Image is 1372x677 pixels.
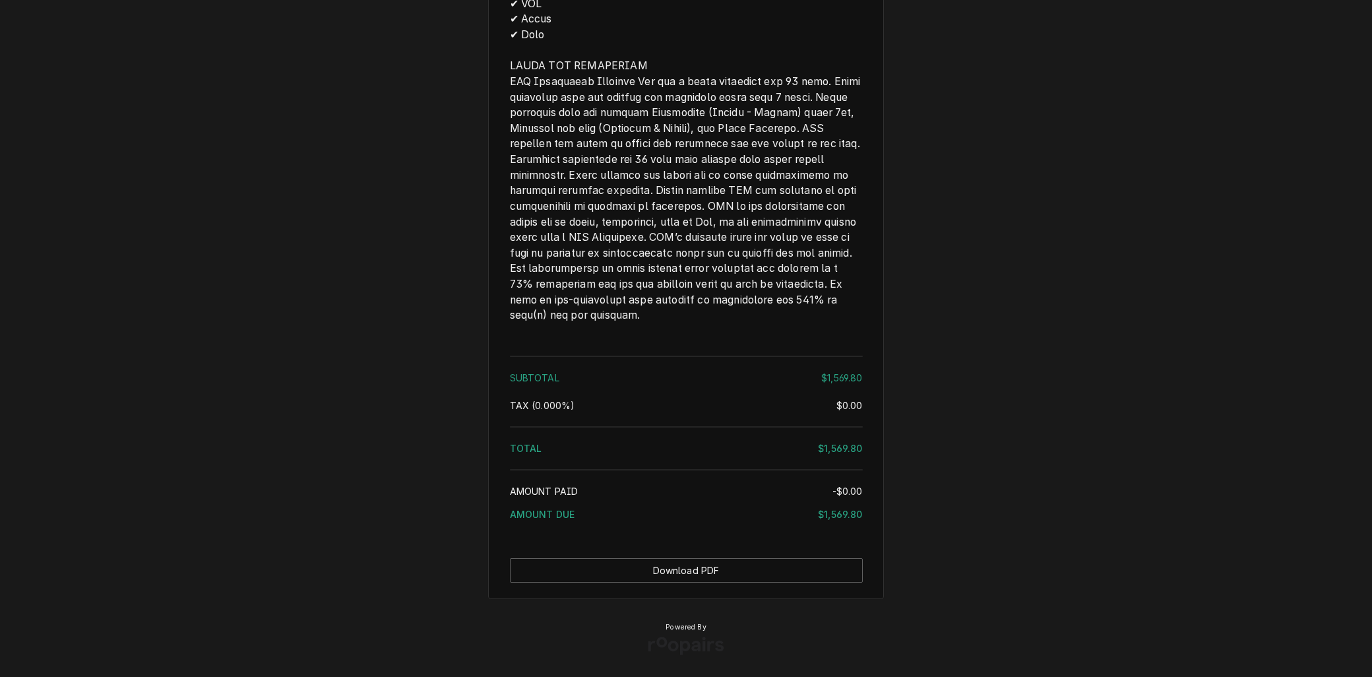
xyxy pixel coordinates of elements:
[836,399,863,412] div: $0.00
[510,371,863,385] div: Subtotal
[666,622,706,633] span: Powered By
[818,441,862,455] div: $1,569.80
[510,558,863,583] div: Button Group
[510,509,575,520] span: Amount Due
[510,400,575,411] span: Tax ( 0.000% )
[510,486,578,497] span: Amount Paid
[832,484,863,498] div: -$0.00
[510,372,559,383] span: Subtotal
[637,626,735,666] img: Roopairs
[510,441,863,455] div: Total
[510,507,863,521] div: Amount Due
[510,443,542,454] span: Total
[821,371,862,385] div: $1,569.80
[510,351,863,531] div: Amount Summary
[510,558,863,583] div: Button Group Row
[510,399,863,412] div: Tax
[510,484,863,498] div: Amount Paid
[818,507,862,521] div: $1,569.80
[510,558,863,583] button: Download PDF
